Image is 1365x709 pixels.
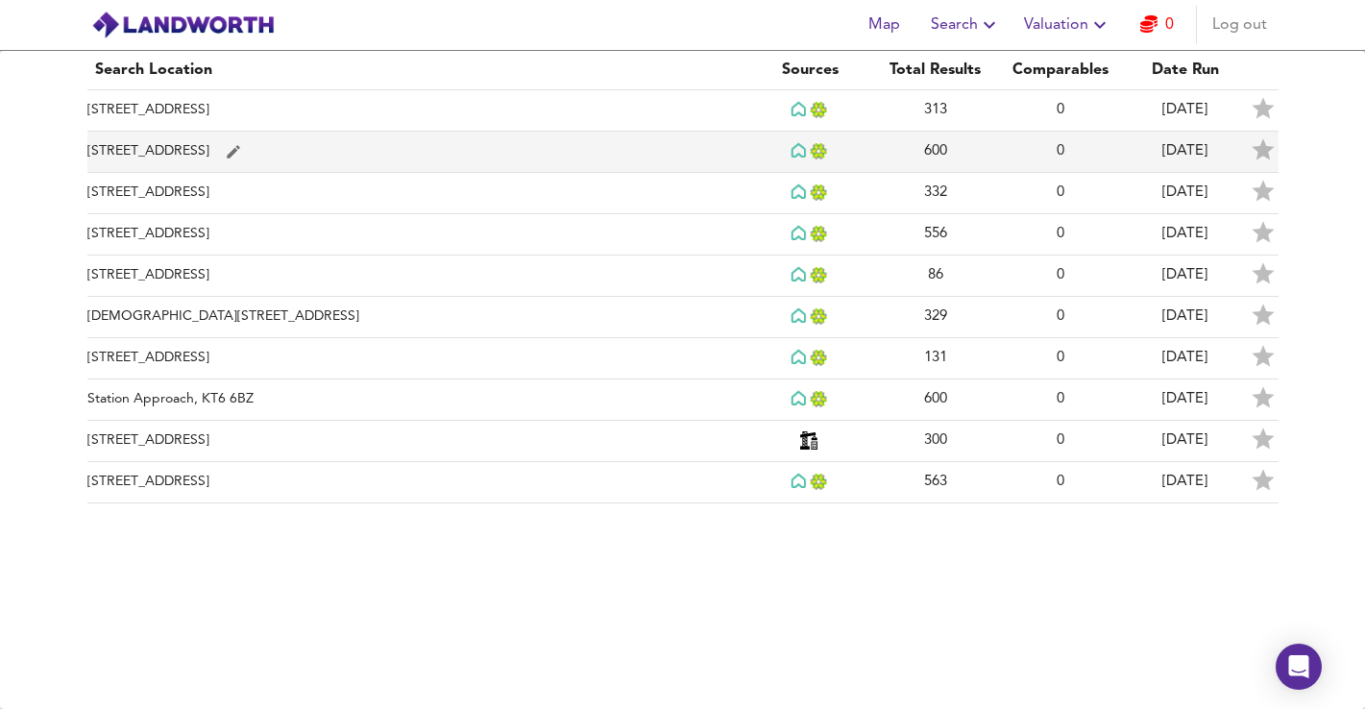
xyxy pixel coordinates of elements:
[1212,12,1267,38] span: Log out
[1123,256,1248,297] td: [DATE]
[1123,132,1248,173] td: [DATE]
[1123,421,1248,462] td: [DATE]
[810,308,830,325] img: Land Registry
[1123,297,1248,338] td: [DATE]
[998,338,1123,379] td: 0
[923,6,1009,44] button: Search
[1140,12,1174,38] a: 0
[1205,6,1275,44] button: Log out
[810,226,830,242] img: Land Registry
[1123,214,1248,256] td: [DATE]
[998,421,1123,462] td: 0
[998,132,1123,173] td: 0
[873,132,998,173] td: 600
[810,391,830,407] img: Land Registry
[87,462,748,503] td: [STREET_ADDRESS]
[87,132,748,173] td: [STREET_ADDRESS]
[791,225,810,243] img: Rightmove
[1016,6,1119,44] button: Valuation
[87,173,748,214] td: [STREET_ADDRESS]
[873,338,998,379] td: 131
[1024,12,1111,38] span: Valuation
[931,12,1001,38] span: Search
[791,473,810,491] img: Rightmove
[810,350,830,366] img: Land Registry
[1123,462,1248,503] td: [DATE]
[1123,90,1248,132] td: [DATE]
[998,256,1123,297] td: 0
[87,51,748,90] th: Search Location
[998,297,1123,338] td: 0
[854,6,915,44] button: Map
[1131,59,1240,82] div: Date Run
[791,390,810,408] img: Rightmove
[810,102,830,118] img: Land Registry
[810,184,830,201] img: Land Registry
[87,421,748,462] td: [STREET_ADDRESS]
[862,12,908,38] span: Map
[87,90,748,132] td: [STREET_ADDRESS]
[87,297,748,338] td: [DEMOGRAPHIC_DATA][STREET_ADDRESS]
[87,379,748,421] td: Station Approach, KT6 6BZ
[873,90,998,132] td: 313
[87,338,748,379] td: [STREET_ADDRESS]
[810,143,830,159] img: Land Registry
[791,307,810,326] img: Rightmove
[810,474,830,490] img: Land Registry
[791,142,810,160] img: Rightmove
[87,256,748,297] td: [STREET_ADDRESS]
[998,462,1123,503] td: 0
[873,173,998,214] td: 332
[791,183,810,202] img: Rightmove
[998,173,1123,214] td: 0
[1006,59,1115,82] div: Comparables
[873,421,998,462] td: 300
[68,51,1298,503] table: simple table
[873,379,998,421] td: 600
[810,267,830,283] img: Land Registry
[873,214,998,256] td: 556
[873,256,998,297] td: 86
[800,431,820,450] img: Planning
[998,214,1123,256] td: 0
[791,266,810,284] img: Rightmove
[873,297,998,338] td: 329
[998,379,1123,421] td: 0
[1123,338,1248,379] td: [DATE]
[1123,173,1248,214] td: [DATE]
[91,11,275,39] img: logo
[1276,644,1322,690] div: Open Intercom Messenger
[1127,6,1188,44] button: 0
[873,462,998,503] td: 563
[791,101,810,119] img: Rightmove
[756,59,865,82] div: Sources
[998,90,1123,132] td: 0
[87,214,748,256] td: [STREET_ADDRESS]
[791,349,810,367] img: Rightmove
[881,59,990,82] div: Total Results
[1123,379,1248,421] td: [DATE]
